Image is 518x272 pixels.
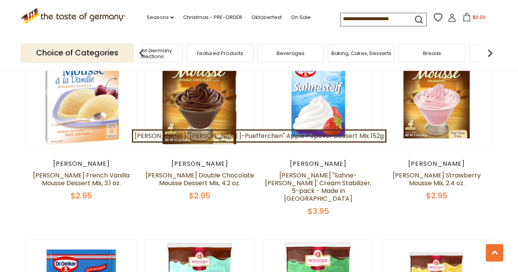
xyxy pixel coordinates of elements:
div: [PERSON_NAME] [381,160,492,168]
a: [PERSON_NAME] French Vanilla Mousse Dessert Mix, 3.1 oz. [33,171,130,188]
span: $3.95 [308,206,329,217]
span: $2.95 [426,190,447,201]
a: Beverages [277,50,305,56]
img: Dr. Oetker Double Chocolate Mousse Dessert Mix, 4.2 oz. [145,39,255,148]
a: [PERSON_NAME] "Sahne-[PERSON_NAME]' Cream Stabilizer, 5-pack - Made in [GEOGRAPHIC_DATA] [265,171,371,203]
a: Oktoberfest [251,13,282,22]
button: $0.00 [458,13,491,24]
a: Baking, Cakes, Desserts [331,50,392,56]
a: Featured Products [197,50,243,56]
a: [PERSON_NAME] "[PERSON_NAME]-Puefferchen" Apple Popover Dessert Mix 152g [132,129,386,143]
a: [PERSON_NAME] Double Chocolate Mousse Dessert Mix, 4.2 oz. [146,171,254,188]
a: Breads [423,50,441,56]
img: Dr. Oetker "Sahne-Steif [263,39,373,148]
img: Dr. Oetker French Vanilla Mousse Dessert Mix, 3.1 oz. [27,39,137,148]
a: Taste of Germany Collections [118,48,180,59]
div: [PERSON_NAME] [26,160,137,168]
a: [PERSON_NAME] Strawberry Mousse Mix, 2.4 oz. [393,171,481,188]
a: On Sale [291,13,311,22]
a: Christmas - PRE-ORDER [183,13,242,22]
span: $2.95 [71,190,92,201]
span: $0.00 [473,14,486,21]
div: [PERSON_NAME] [263,160,374,168]
a: Seasons [147,13,174,22]
p: Choice of Categories [21,43,134,62]
img: next arrow [482,45,498,61]
img: Dr. Oetker Strawberry Mousse Mix, 2.4 oz. [382,39,492,148]
span: $2.95 [189,190,210,201]
img: previous arrow [134,45,149,61]
div: [PERSON_NAME] [145,160,255,168]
